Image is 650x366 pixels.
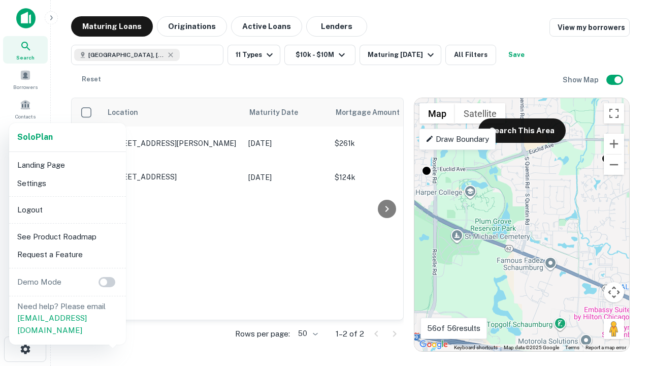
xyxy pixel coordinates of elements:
[13,246,122,264] li: Request a Feature
[13,228,122,246] li: See Product Roadmap
[13,276,66,288] p: Demo Mode
[599,252,650,301] iframe: Chat Widget
[17,132,53,142] strong: Solo Plan
[13,201,122,219] li: Logout
[13,174,122,193] li: Settings
[13,156,122,174] li: Landing Page
[17,314,87,334] a: [EMAIL_ADDRESS][DOMAIN_NAME]
[17,131,53,143] a: SoloPlan
[17,300,118,337] p: Need help? Please email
